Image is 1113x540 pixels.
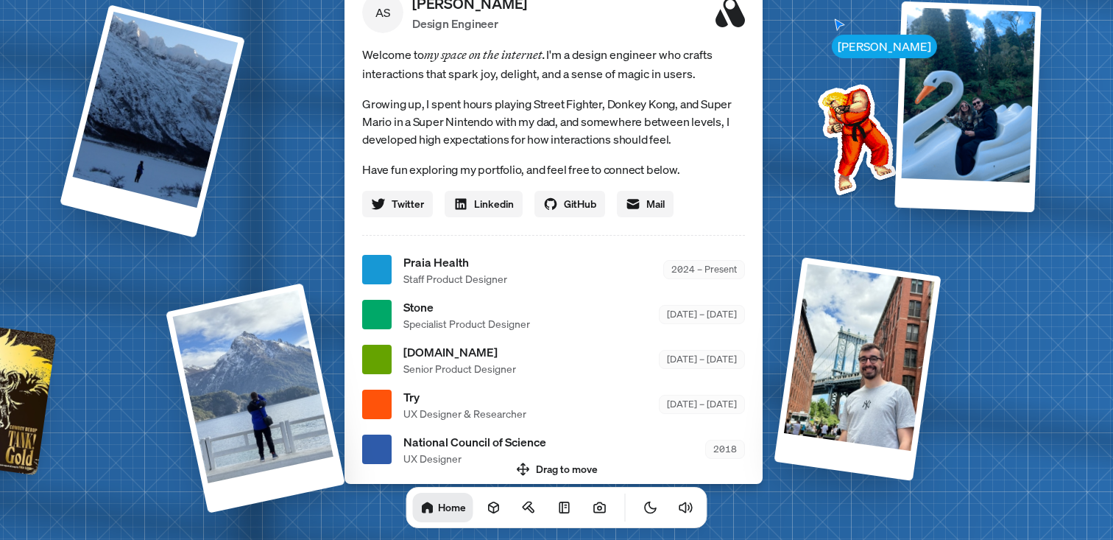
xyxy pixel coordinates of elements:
span: [DOMAIN_NAME] [403,343,516,361]
em: my space on the internet. [424,47,546,62]
span: National Council of Science [403,433,546,451]
img: Profile example [780,62,928,211]
span: UX Designer [403,451,546,466]
a: GitHub [534,191,605,217]
button: Toggle Audio [671,493,701,522]
p: Growing up, I spent hours playing Street Fighter, Donkey Kong, and Super Mario in a Super Nintend... [362,95,745,148]
span: UX Designer & Researcher [403,406,526,421]
p: Have fun exploring my portfolio, and feel free to connect below. [362,160,745,179]
div: [DATE] – [DATE] [659,305,745,323]
span: Specialist Product Designer [403,316,530,332]
span: Twitter [392,196,424,211]
span: Staff Product Designer [403,271,507,287]
span: Try [403,388,526,406]
span: Praia Health [403,253,507,271]
span: GitHub [564,196,596,211]
a: Mail [617,191,674,217]
span: Senior Product Designer [403,361,516,376]
span: Linkedin [474,196,514,211]
a: Linkedin [445,191,523,217]
span: Stone [403,298,530,316]
div: 2024 – Present [663,260,745,278]
a: Twitter [362,191,433,217]
div: [DATE] – [DATE] [659,350,745,368]
span: Mail [646,196,665,211]
div: 2018 [705,440,745,458]
span: Welcome to I'm a design engineer who crafts interactions that spark joy, delight, and a sense of ... [362,45,745,83]
button: Toggle Theme [636,493,665,522]
p: Design Engineer [412,15,527,32]
h1: Home [438,500,466,514]
a: Home [413,493,473,522]
div: [DATE] – [DATE] [659,395,745,413]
